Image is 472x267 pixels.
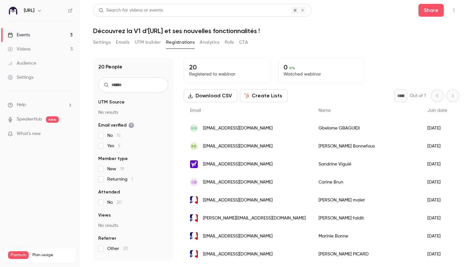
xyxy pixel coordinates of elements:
[203,143,273,150] span: [EMAIL_ADDRESS][DOMAIN_NAME]
[289,66,295,70] span: 0 %
[116,37,129,48] button: Emails
[98,99,125,105] span: UTM Source
[191,179,197,185] span: CB
[98,189,120,195] span: Attended
[93,37,111,48] button: Settings
[203,161,273,168] span: [EMAIL_ADDRESS][DOMAIN_NAME]
[203,251,273,258] span: [EMAIL_ADDRESS][DOMAIN_NAME]
[191,143,197,149] span: BB
[203,233,273,240] span: [EMAIL_ADDRESS][DOMAIN_NAME]
[319,108,331,113] span: Name
[421,191,454,209] div: [DATE]
[98,222,168,229] p: No results
[120,167,124,171] span: 19
[98,212,111,218] span: Views
[427,108,447,113] span: Join date
[118,144,120,148] span: 5
[312,191,421,209] div: [PERSON_NAME] malet
[203,125,273,132] span: [EMAIL_ADDRESS][DOMAIN_NAME]
[8,5,18,16] img: Ed.ai
[107,245,128,252] span: Other
[284,63,359,71] p: 0
[107,176,133,182] span: Returning
[312,173,421,191] div: Carine Brun
[17,102,26,108] span: Help
[8,60,36,67] div: Audience
[190,214,198,222] img: ac-lyon.fr
[98,156,128,162] span: Member type
[98,99,168,252] section: facet-groups
[107,166,124,172] span: New
[240,89,288,102] button: Create Lists
[190,250,198,258] img: ac-montpellier.fr
[418,4,444,17] button: Share
[312,227,421,245] div: Marinie Bonne
[46,116,59,123] span: new
[17,116,42,123] a: SpeakerHub
[98,109,168,116] p: No results
[135,37,161,48] button: UTM builder
[189,63,265,71] p: 20
[203,197,273,204] span: [EMAIL_ADDRESS][DOMAIN_NAME]
[421,173,454,191] div: [DATE]
[8,102,73,108] li: help-dropdown-opener
[421,209,454,227] div: [DATE]
[99,7,163,14] div: Search for videos or events
[225,37,234,48] button: Polls
[8,251,29,259] span: Premium
[8,46,31,52] div: Videos
[312,155,421,173] div: Sandrine Viguié
[93,27,459,35] h1: Découvrez la V1 d’[URL] et ses nouvelles fonctionnalités !
[98,122,134,129] span: Email verified
[421,119,454,137] div: [DATE]
[190,160,198,168] img: yahoo.fr
[421,155,454,173] div: [DATE]
[123,246,128,251] span: 20
[8,32,30,38] div: Events
[166,37,195,48] button: Registrations
[117,133,121,138] span: 15
[190,232,198,240] img: ac-amiens.fr
[421,137,454,155] div: [DATE]
[410,93,426,99] p: Out of 1
[421,227,454,245] div: [DATE]
[312,245,421,263] div: [PERSON_NAME] PICARD
[190,108,201,113] span: Email
[17,130,41,137] span: What's new
[98,235,116,242] span: Referrer
[203,179,273,186] span: [EMAIL_ADDRESS][DOMAIN_NAME]
[184,89,237,102] button: Download CSV
[200,37,220,48] button: Analytics
[8,74,33,81] div: Settings
[284,71,359,77] p: Watched webinar
[312,137,421,155] div: [PERSON_NAME] Bonnefous
[131,177,133,182] span: 1
[189,71,265,77] p: Registered to webinar
[32,253,72,258] span: Plan usage
[239,37,248,48] button: CTA
[203,215,306,222] span: [PERSON_NAME][EMAIL_ADDRESS][DOMAIN_NAME]
[107,132,121,139] span: No
[191,125,197,131] span: GG
[24,7,34,14] h6: [URL]
[312,119,421,137] div: Gbelome GBAGUIDI
[312,209,421,227] div: [PERSON_NAME] faidit
[421,245,454,263] div: [DATE]
[107,199,122,206] span: No
[190,196,198,204] img: ac-lille.fr
[107,143,120,149] span: Yes
[98,63,122,71] h1: 20 People
[117,200,122,205] span: 20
